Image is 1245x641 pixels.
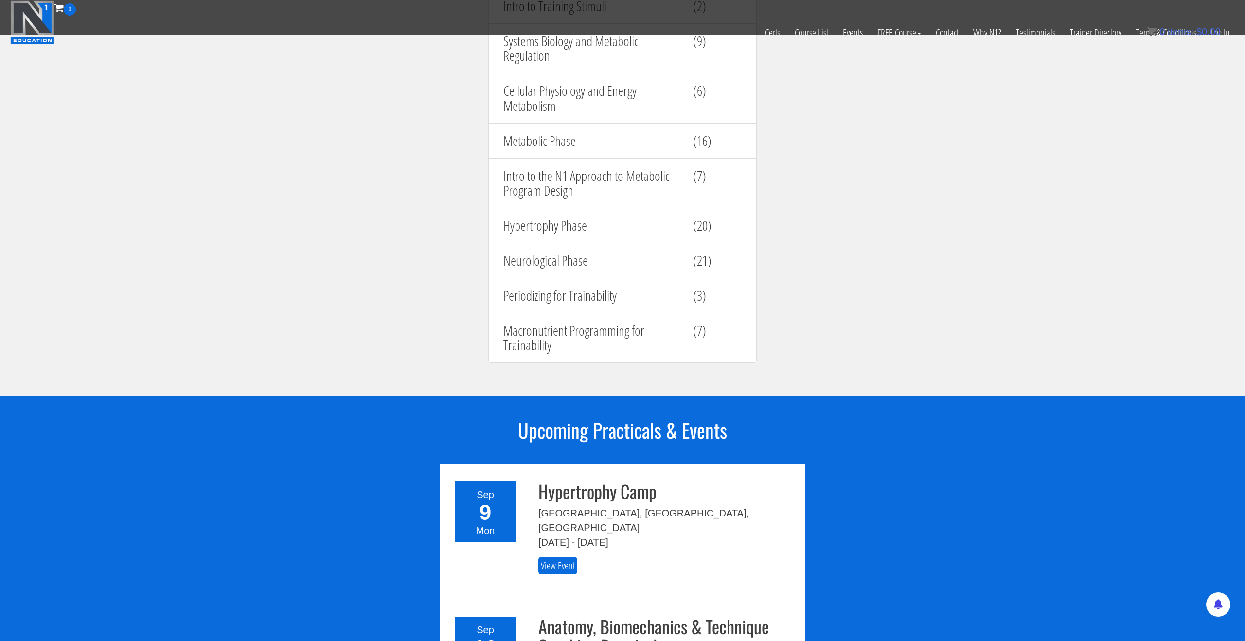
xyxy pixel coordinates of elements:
div: Sep [461,623,510,637]
span: items: [1168,26,1193,37]
div: 9 [461,502,510,523]
h4: (7) [693,168,742,183]
a: Testimonials [1009,16,1063,50]
h3: Hypertrophy Camp [538,481,798,501]
a: Course List [787,16,836,50]
a: 0 [54,1,76,14]
h4: (16) [693,133,742,148]
div: Sep [461,487,510,502]
h4: Metabolic Phase [503,133,678,148]
a: Terms & Conditions [1129,16,1204,50]
h4: (20) [693,218,742,233]
div: Mon [461,523,510,538]
span: 0 [1159,26,1165,37]
h4: (6) [693,83,742,98]
h4: (7) [693,323,742,338]
h4: (3) [693,288,742,303]
a: Why N1? [966,16,1009,50]
h4: (21) [693,253,742,268]
a: Trainer Directory [1063,16,1129,50]
div: [DATE] - [DATE] [538,535,798,550]
h4: Cellular Physiology and Energy Metabolism [503,83,678,113]
a: Certs [758,16,787,50]
img: icon11.png [1147,27,1157,36]
h4: Macronutrient Programming for Trainability [503,323,678,353]
a: Contact [928,16,966,50]
img: n1-education [10,0,54,44]
bdi: 0.00 [1196,26,1221,37]
h4: Systems Biology and Metabolic Regulation [503,34,678,64]
h4: Intro to the N1 Approach to Metabolic Program Design [503,168,678,198]
h4: Neurological Phase [503,253,678,268]
h4: Periodizing for Trainability [503,288,678,303]
h2: Upcoming Practicals & Events [440,419,805,441]
a: View Event [538,557,577,575]
span: 0 [64,3,76,16]
span: $ [1196,26,1202,37]
a: FREE Course [870,16,928,50]
div: [GEOGRAPHIC_DATA], [GEOGRAPHIC_DATA], [GEOGRAPHIC_DATA] [538,506,798,535]
h4: Hypertrophy Phase [503,218,678,233]
a: Events [836,16,870,50]
a: Log In [1204,16,1237,50]
a: 0 items: $0.00 [1147,26,1221,37]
